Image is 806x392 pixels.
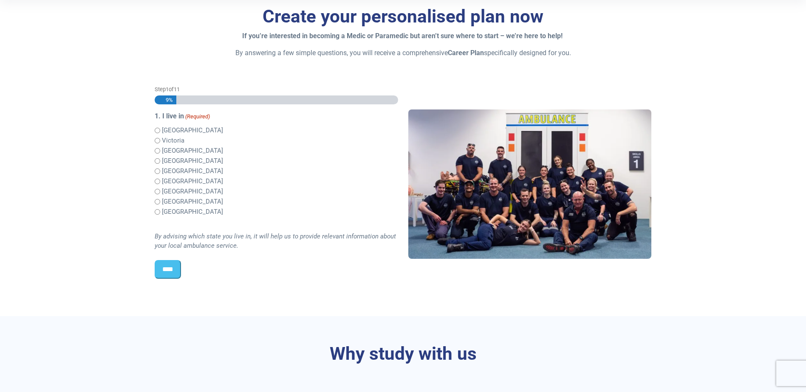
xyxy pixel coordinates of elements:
[155,232,396,250] i: By advising which state you live in, it will help us to provide relevant information about your l...
[162,95,173,104] span: 9%
[162,207,223,217] label: [GEOGRAPHIC_DATA]
[162,136,184,146] label: Victoria
[448,49,484,57] strong: Career Plan
[155,85,398,93] p: Step of
[174,86,180,92] span: 11
[184,112,210,121] span: (Required)
[162,176,223,186] label: [GEOGRAPHIC_DATA]
[155,343,652,365] h3: Why study with us
[155,6,652,28] h3: Create your personalised plan now
[166,86,169,92] span: 1
[162,156,223,166] label: [GEOGRAPHIC_DATA]
[162,197,223,207] label: [GEOGRAPHIC_DATA]
[162,126,223,135] label: [GEOGRAPHIC_DATA]
[242,32,563,40] strong: If you’re interested in becoming a Medic or Paramedic but aren’t sure where to start – we’re here...
[162,187,223,196] label: [GEOGRAPHIC_DATA]
[155,48,652,58] p: By answering a few simple questions, you will receive a comprehensive specifically designed for you.
[155,111,398,121] legend: 1. I live in
[162,166,223,176] label: [GEOGRAPHIC_DATA]
[162,146,223,156] label: [GEOGRAPHIC_DATA]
